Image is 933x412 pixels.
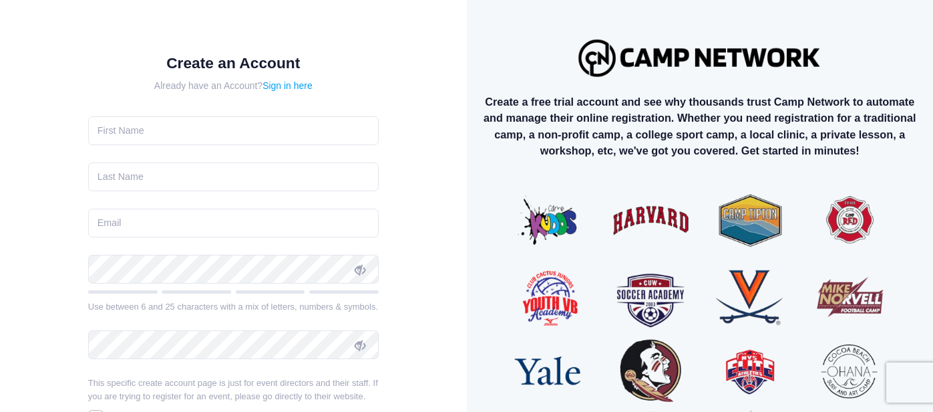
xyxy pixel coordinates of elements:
[262,80,313,91] a: Sign in here
[572,33,827,83] img: Logo
[88,377,379,403] p: This specific create account page is just for event directors and their staff. If you are trying ...
[88,116,379,145] input: First Name
[88,163,379,191] input: Last Name
[88,54,379,72] h1: Create an Account
[478,94,922,159] p: Create a free trial account and see why thousands trust Camp Network to automate and manage their...
[88,79,379,93] div: Already have an Account?
[88,209,379,237] input: Email
[88,300,379,314] div: Use between 6 and 25 characters with a mix of letters, numbers & symbols.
